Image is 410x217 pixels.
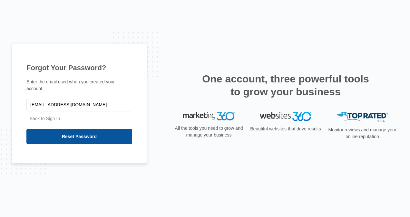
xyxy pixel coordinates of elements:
[26,129,132,144] input: Reset Password
[200,72,371,98] h2: One account, three powerful tools to grow your business
[183,112,235,121] img: Marketing 360
[249,126,322,132] p: Beautiful websites that drive results
[326,127,398,140] p: Monitor reviews and manage your online reputation
[30,116,60,121] a: Back to Sign In
[173,125,245,138] p: All the tools you need to grow and manage your business
[26,98,132,111] input: Email
[337,112,388,122] img: Top Rated Local
[260,112,311,121] img: Websites 360
[26,79,132,92] p: Enter the email used when you created your account.
[26,62,132,73] h1: Forgot Your Password?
